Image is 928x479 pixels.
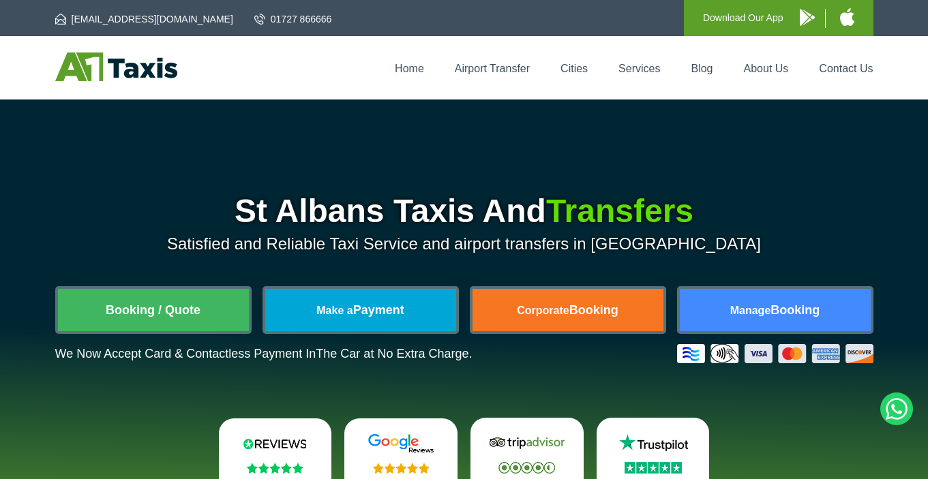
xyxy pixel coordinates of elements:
a: [EMAIL_ADDRESS][DOMAIN_NAME] [55,12,233,26]
h1: St Albans Taxis And [55,195,873,228]
img: Reviews.io [234,433,316,454]
img: Stars [373,463,430,474]
a: Make aPayment [265,289,456,331]
a: Booking / Quote [58,289,249,331]
img: Google [360,433,442,454]
a: Blog [691,63,713,74]
a: Home [395,63,424,74]
span: Manage [730,305,771,316]
span: The Car at No Extra Charge. [316,347,472,360]
span: Transfers [546,193,693,229]
img: Trustpilot [612,433,694,453]
p: Download Our App [703,10,783,27]
a: CorporateBooking [473,289,663,331]
p: Satisfied and Reliable Taxi Service and airport transfers in [GEOGRAPHIC_DATA] [55,234,873,253]
p: We Now Accept Card & Contactless Payment In [55,347,473,361]
img: A1 Taxis St Albans LTD [55,52,177,81]
a: ManageBooking [680,289,871,331]
img: Credit And Debit Cards [677,344,873,363]
img: Tripadvisor [486,433,568,453]
a: Airport Transfer [455,63,530,74]
img: A1 Taxis iPhone App [840,8,854,26]
a: About Us [744,63,789,74]
a: 01727 866666 [254,12,332,26]
span: Corporate [517,305,569,316]
a: Contact Us [819,63,873,74]
a: Services [618,63,660,74]
img: Stars [247,463,303,474]
span: Make a [316,305,353,316]
a: Cities [560,63,588,74]
img: A1 Taxis Android App [800,9,815,26]
img: Stars [625,462,682,474]
img: Stars [498,462,555,474]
